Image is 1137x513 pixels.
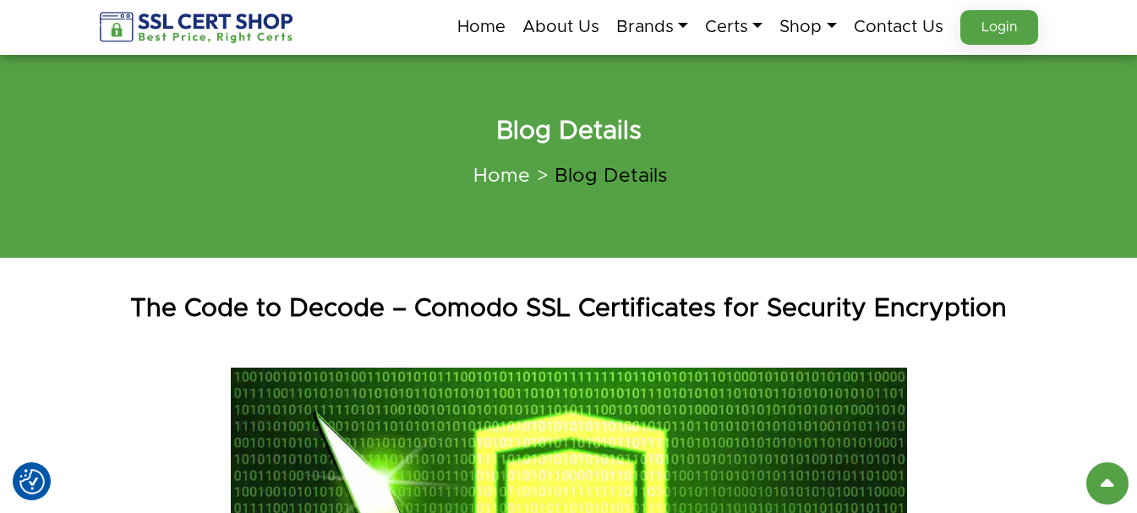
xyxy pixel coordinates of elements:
[19,469,45,494] img: Revisit consent button
[100,12,295,43] img: sslcertshop-logo
[473,166,530,186] a: Home
[854,9,943,45] a: Contact Us
[100,114,1038,148] h2: Blog Details
[705,9,763,45] a: Certs
[616,9,688,45] a: Brands
[19,469,45,494] button: Consent Preferences
[779,9,836,45] a: Shop
[530,165,667,188] li: Blog Details
[960,10,1038,45] a: Login
[522,9,599,45] a: About Us
[100,155,1038,199] nav: breadcrumb
[87,292,1051,325] h1: The Code to Decode – Comodo SSL Certificates for Security Encryption
[457,9,506,45] a: Home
